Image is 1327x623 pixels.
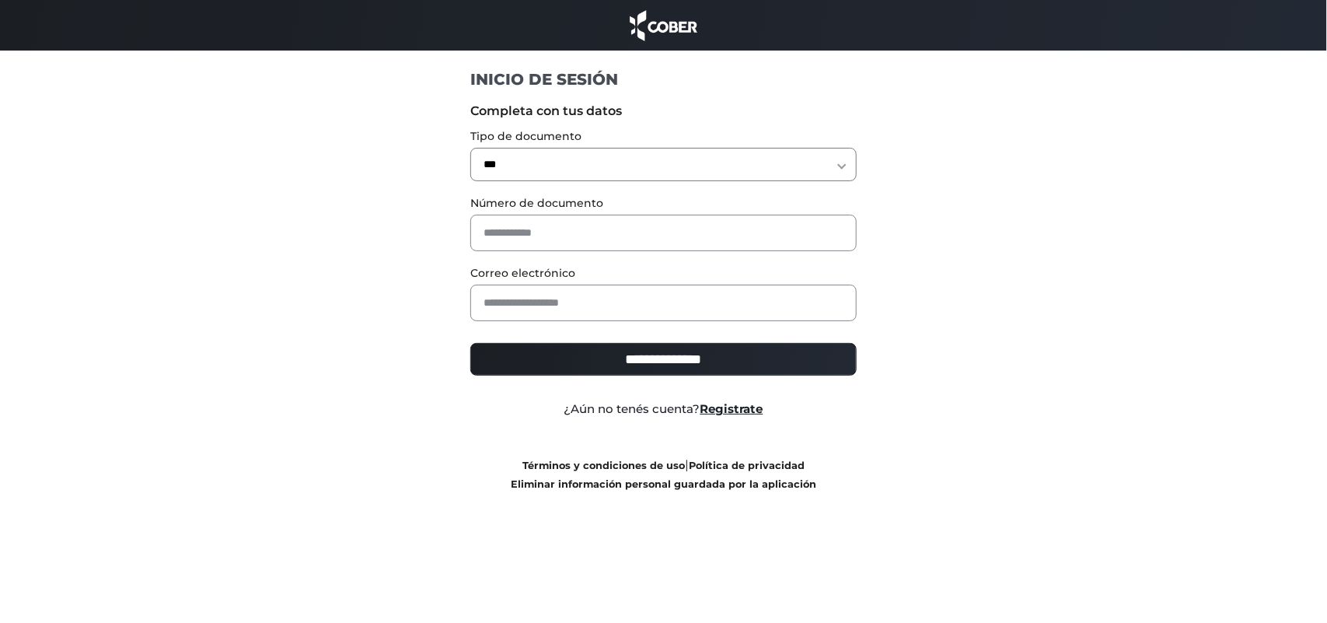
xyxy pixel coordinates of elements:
label: Número de documento [470,195,857,212]
h1: INICIO DE SESIÓN [470,69,857,89]
label: Tipo de documento [470,128,857,145]
div: ¿Aún no tenés cuenta? [459,401,868,418]
img: cober_marca.png [626,8,702,43]
label: Completa con tus datos [470,102,857,121]
label: Correo electrónico [470,265,857,282]
div: | [459,456,868,493]
a: Eliminar información personal guardada por la aplicación [511,478,816,490]
a: Términos y condiciones de uso [522,460,685,471]
a: Política de privacidad [689,460,805,471]
a: Registrate [700,401,763,416]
